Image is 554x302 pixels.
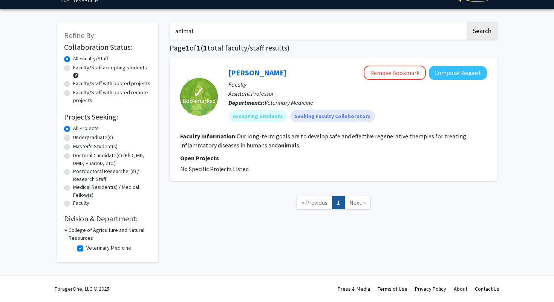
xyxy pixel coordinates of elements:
[73,152,151,167] label: Doctoral Candidate(s) (PhD, MD, DMD, PharmD, etc.)
[196,43,200,52] span: 1
[193,89,205,96] span: ✓
[364,66,426,80] button: Remove Bookmark
[467,22,497,40] button: Search
[6,268,32,296] iframe: Chat
[278,141,297,149] b: animal
[378,285,407,292] a: Terms of Use
[203,43,207,52] span: 1
[73,124,99,132] label: All Projects
[180,165,249,173] span: No Specific Projects Listed
[170,189,497,219] nav: Page navigation
[69,226,151,242] h3: College of Agriculture and Natural Resources
[475,285,499,292] a: Contact Us
[55,276,109,302] div: ForagerOne, LLC © 2025
[454,285,467,292] a: About
[73,183,151,199] label: Medical Resident(s) / Medical Fellow(s)
[228,89,487,98] p: Assistant Professor
[73,55,108,63] label: All Faculty/Staff
[73,133,113,141] label: Undergraduate(s)
[228,80,487,89] p: Faculty
[180,132,466,149] fg-read-more: Our long-term goals are to develop safe and effective regenerative therapies for treating inflamm...
[297,196,332,209] a: Previous Page
[73,64,147,72] label: Faculty/Staff accepting students
[73,199,89,207] label: Faculty
[73,143,118,150] label: Master's Student(s)
[265,99,313,106] span: Veterinary Medicine
[64,31,94,40] span: Refine By
[185,43,190,52] span: 1
[332,196,345,209] a: 1
[64,214,151,223] h2: Division & Department:
[64,43,151,52] h2: Collaboration Status:
[344,196,370,209] a: Next Page
[228,99,265,106] b: Departments:
[170,43,497,52] h1: Page of ( total faculty/staff results)
[290,110,375,122] mat-chip: Seeking Faculty Collaborators
[180,153,487,162] p: Open Projects
[73,89,151,104] label: Faculty/Staff with posted remote projects
[64,112,151,121] h2: Projects Seeking:
[301,199,328,206] span: « Previous
[73,80,150,87] label: Faculty/Staff with posted projects
[415,285,446,292] a: Privacy Policy
[182,96,216,105] span: Bookmarked
[73,167,151,183] label: Postdoctoral Researcher(s) / Research Staff
[429,66,487,80] button: Compose Request to Alix Berglund
[349,199,366,206] span: Next »
[228,68,286,77] a: [PERSON_NAME]
[228,110,287,122] mat-chip: Accepting Students
[170,22,465,40] input: Search Keywords
[338,285,370,292] a: Press & Media
[86,244,131,252] label: Veterinary Medicine
[180,132,237,140] b: Faculty Information:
